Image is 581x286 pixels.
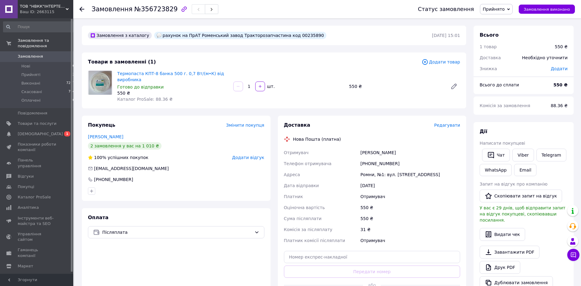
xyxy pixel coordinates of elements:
[102,229,252,236] span: Післяплата
[480,261,520,274] a: Друк PDF
[359,191,461,202] div: Отримувач
[18,157,56,168] span: Панель управління
[18,121,56,126] span: Товари та послуги
[21,72,40,78] span: Прийняті
[519,5,575,14] button: Замовлення виконано
[18,263,33,269] span: Маркет
[480,190,562,202] button: Скопіювати запит на відгук
[480,141,525,146] span: Написати покупцеві
[21,89,42,95] span: Скасовані
[347,82,445,91] div: 550 ₴
[18,54,43,59] span: Замовлення
[359,224,461,235] div: 31 ₴
[284,251,460,263] input: Номер експрес-накладної
[88,134,123,139] a: [PERSON_NAME]
[359,180,461,191] div: [DATE]
[117,85,164,89] span: Готово до відправки
[68,89,75,95] span: 784
[480,228,525,241] button: Видати чек
[18,231,56,242] span: Управління сайтом
[292,136,343,142] div: Нова Пошта (платна)
[359,147,461,158] div: [PERSON_NAME]
[480,66,497,71] span: Знижка
[434,123,460,128] span: Редагувати
[18,205,39,210] span: Аналітика
[524,7,570,12] span: Замовлення виконано
[88,122,115,128] span: Покупець
[359,169,461,180] div: Ромни, №1: вул. [STREET_ADDRESS]
[359,235,461,246] div: Отримувач
[482,149,510,161] button: Чат
[88,59,156,65] span: Товари в замовленні (1)
[536,149,566,161] a: Telegram
[480,182,547,186] span: Запит на відгук про компанію
[359,213,461,224] div: 550 ₴
[480,32,499,38] span: Всього
[89,71,112,95] img: Термопаста КПТ-8 банка 500 г. 0,7 Вт/(м•К) від виробника
[18,38,73,49] span: Замовлення та повідомлення
[555,44,568,50] div: 550 ₴
[483,7,505,12] span: Прийнято
[480,205,565,223] span: У вас є 29 днів, щоб відправити запит на відгук покупцеві, скопіювавши посилання.
[93,176,134,183] div: [PHONE_NUMBER]
[18,142,56,153] span: Показники роботи компанії
[554,82,568,87] b: 550 ₴
[284,161,332,166] span: Телефон отримувача
[18,184,34,190] span: Покупці
[418,6,474,12] div: Статус замовлення
[480,246,539,259] a: Завантажити PDF
[157,33,162,38] img: :speech_balloon:
[66,81,75,86] span: 7257
[3,21,75,32] input: Пошук
[94,166,169,171] span: [EMAIL_ADDRESS][DOMAIN_NAME]
[480,82,519,87] span: Всього до сплати
[88,215,108,220] span: Оплата
[359,158,461,169] div: [PHONE_NUMBER]
[64,131,70,136] span: 1
[284,216,322,221] span: Сума післяплати
[117,71,224,82] a: Термопаста КПТ-8 банка 500 г. 0,7 Вт/(м•К) від виробника
[134,5,178,13] span: №356723829
[18,215,56,226] span: Інструменти веб-майстра та SEO
[480,55,501,60] span: Доставка
[359,202,461,213] div: 550 ₴
[21,63,30,69] span: Нові
[92,5,133,13] span: Замовлення
[284,122,310,128] span: Доставка
[514,164,536,176] button: Email
[88,32,152,39] div: Замовлення з каталогу
[422,59,460,65] span: Додати товар
[18,174,34,179] span: Відгуки
[88,154,148,161] div: успішних покупок
[480,164,512,176] a: WhatsApp
[480,44,497,49] span: 1 товар
[432,33,460,38] time: [DATE] 15:01
[226,123,264,128] span: Змінити покупця
[284,205,325,210] span: Оціночна вартість
[94,155,106,160] span: 100%
[551,103,568,108] span: 88.36 ₴
[73,72,75,78] span: 2
[79,6,84,12] div: Повернутися назад
[21,98,41,103] span: Оплачені
[480,103,530,108] span: Комісія за замовлення
[20,9,73,15] div: Ваш ID: 2663115
[73,98,75,103] span: 0
[73,63,75,69] span: 0
[512,149,534,161] a: Viber
[266,83,275,89] div: шт.
[284,183,319,188] span: Дата відправки
[18,110,47,116] span: Повідомлення
[18,194,51,200] span: Каталог ProSale
[284,194,303,199] span: Платник
[448,80,460,92] a: Редагувати
[567,249,579,261] button: Чат з покупцем
[21,81,40,86] span: Виконані
[518,51,571,64] div: Необхідно уточнити
[551,66,568,71] span: Додати
[20,4,66,9] span: ТОВ "НВКК"ІНТЕРТЕХКОМПЛЕКТ"
[88,142,162,150] div: 2 замовлення у вас на 1 010 ₴
[154,32,326,39] div: рахунок на ПрАТ Роменський завод Тракторозапчастина код 00235890
[284,172,300,177] span: Адреса
[18,131,63,137] span: [DEMOGRAPHIC_DATA]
